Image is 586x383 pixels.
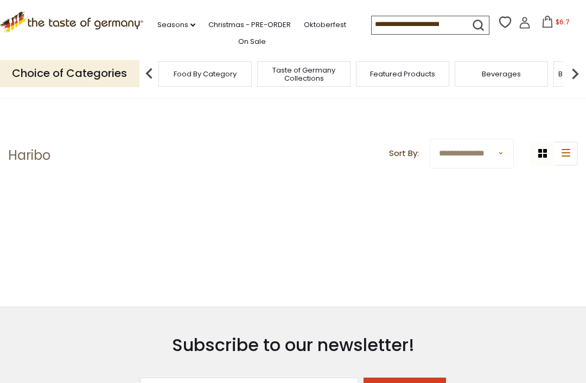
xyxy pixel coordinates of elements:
a: Seasons [157,19,195,31]
a: Christmas - PRE-ORDER [208,19,291,31]
a: Featured Products [370,70,435,78]
span: $6.7 [556,17,570,27]
a: Beverages [482,70,521,78]
button: $6.7 [533,16,579,32]
a: Food By Category [174,70,237,78]
h1: Haribo [8,147,50,164]
h3: Subscribe to our newsletter! [140,334,446,356]
img: next arrow [564,63,586,85]
a: Oktoberfest [304,19,346,31]
img: previous arrow [138,63,160,85]
a: On Sale [238,36,266,48]
a: Taste of Germany Collections [260,66,347,82]
label: Sort By: [389,147,419,160]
